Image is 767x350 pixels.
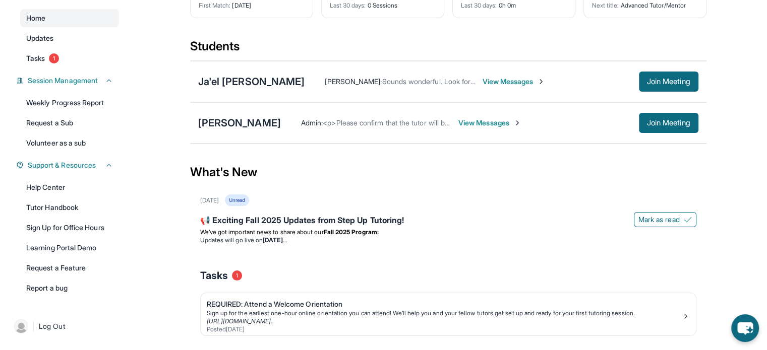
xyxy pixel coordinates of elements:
[24,160,113,170] button: Support & Resources
[24,76,113,86] button: Session Management
[198,116,281,130] div: [PERSON_NAME]
[232,270,242,281] span: 1
[20,279,119,297] a: Report a bug
[200,214,696,228] div: 📢 Exciting Fall 2025 Updates from Step Up Tutoring!
[324,228,379,236] strong: Fall 2025 Program:
[26,13,45,23] span: Home
[190,38,706,60] div: Students
[207,317,274,325] a: [URL][DOMAIN_NAME]..
[323,118,687,127] span: <p>Please confirm that the tutor will be able to attend your first assigned meeting time before j...
[20,134,119,152] a: Volunteer as a sub
[647,79,690,85] span: Join Meeting
[225,194,249,206] div: Unread
[200,236,696,244] li: Updates will go live on
[20,259,119,277] a: Request a Feature
[20,9,119,27] a: Home
[20,49,119,67] a: Tasks1
[49,53,59,63] span: 1
[301,118,323,127] span: Admin :
[20,178,119,196] a: Help Center
[14,319,28,333] img: user-img
[20,219,119,237] a: Sign Up for Office Hours
[513,119,521,127] img: Chevron-Right
[32,320,35,332] span: |
[190,150,706,194] div: What's New
[325,77,382,86] span: [PERSON_NAME] :
[207,325,682,333] div: Posted [DATE]
[639,72,698,92] button: Join Meeting
[638,215,680,225] span: Mark as read
[20,114,119,132] a: Request a Sub
[458,118,521,128] span: View Messages
[20,239,119,257] a: Learning Portal Demo
[207,309,682,317] div: Sign up for the earliest one-hour online orientation you can attend! We’ll help you and your fell...
[482,77,545,87] span: View Messages
[20,94,119,112] a: Weekly Progress Report
[639,113,698,133] button: Join Meeting
[198,75,305,89] div: Ja'el [PERSON_NAME]
[537,78,545,86] img: Chevron-Right
[330,2,366,9] span: Last 30 days :
[20,29,119,47] a: Updates
[647,120,690,126] span: Join Meeting
[26,53,45,63] span: Tasks
[39,321,65,331] span: Log Out
[592,2,619,9] span: Next title :
[200,228,324,236] span: We’ve got important news to share about our
[199,2,231,9] span: First Match :
[10,315,119,337] a: |Log Out
[461,2,497,9] span: Last 30 days :
[26,33,54,43] span: Updates
[28,76,98,86] span: Session Management
[200,196,219,204] div: [DATE]
[731,314,759,342] button: chat-button
[28,160,96,170] span: Support & Resources
[207,299,682,309] div: REQUIRED: Attend a Welcome Orientation
[200,268,228,283] span: Tasks
[634,212,696,227] button: Mark as read
[201,293,696,335] a: REQUIRED: Attend a Welcome OrientationSign up for the earliest one-hour online orientation you ca...
[684,216,692,224] img: Mark as read
[20,198,119,217] a: Tutor Handbook
[263,236,286,244] strong: [DATE]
